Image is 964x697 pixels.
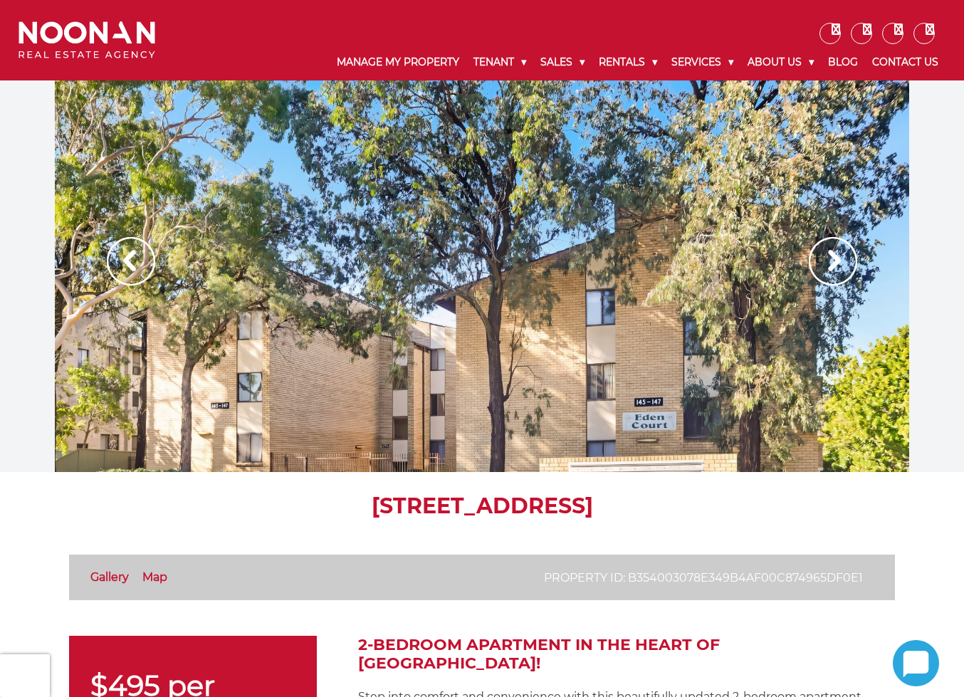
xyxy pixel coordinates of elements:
a: Gallery [90,570,129,584]
p: Property ID: b354003078e349b4af00c874965df0e1 [544,569,863,587]
img: Noonan Real Estate Agency [19,21,155,59]
a: Blog [821,44,865,80]
h1: [STREET_ADDRESS] [69,493,895,519]
a: Tenant [466,44,533,80]
a: Map [142,570,167,584]
a: Rentals [592,44,664,80]
h2: 2-Bedroom Apartment in the Heart of [GEOGRAPHIC_DATA]! [358,636,895,674]
a: Sales [533,44,592,80]
a: Services [664,44,740,80]
img: Arrow slider [107,237,155,285]
a: Contact Us [865,44,945,80]
a: About Us [740,44,821,80]
img: Arrow slider [809,237,857,285]
a: Manage My Property [330,44,466,80]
